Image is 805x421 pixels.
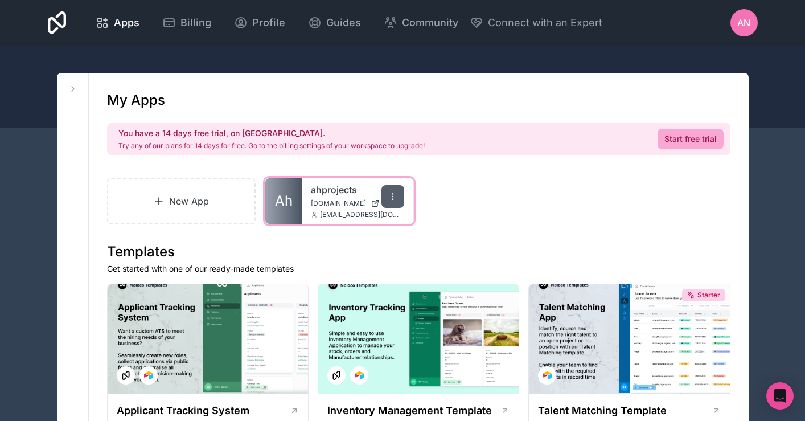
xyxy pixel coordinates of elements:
[225,10,294,35] a: Profile
[737,16,750,30] span: AN
[538,403,667,419] h1: Talent Matching Template
[299,10,370,35] a: Guides
[252,15,285,31] span: Profile
[153,10,220,35] a: Billing
[355,371,364,380] img: Airtable Logo
[118,128,425,139] h2: You have a 14 days free trial, on [GEOGRAPHIC_DATA].
[265,178,302,224] a: Ah
[180,15,211,31] span: Billing
[658,129,724,149] a: Start free trial
[543,371,552,380] img: Airtable Logo
[311,199,366,208] span: [DOMAIN_NAME]
[118,141,425,150] p: Try any of our plans for 14 days for free. Go to the billing settings of your workspace to upgrade!
[470,15,602,31] button: Connect with an Expert
[114,15,139,31] span: Apps
[107,243,730,261] h1: Templates
[117,403,249,419] h1: Applicant Tracking System
[375,10,467,35] a: Community
[311,183,404,197] a: ahprojects
[311,199,404,208] a: [DOMAIN_NAME]
[107,178,256,224] a: New App
[402,15,458,31] span: Community
[320,210,404,219] span: [EMAIL_ADDRESS][DOMAIN_NAME]
[107,263,730,275] p: Get started with one of our ready-made templates
[327,403,492,419] h1: Inventory Management Template
[275,192,293,210] span: Ah
[326,15,361,31] span: Guides
[107,91,165,109] h1: My Apps
[87,10,149,35] a: Apps
[488,15,602,31] span: Connect with an Expert
[766,382,794,410] div: Open Intercom Messenger
[697,291,720,300] span: Starter
[144,371,153,380] img: Airtable Logo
